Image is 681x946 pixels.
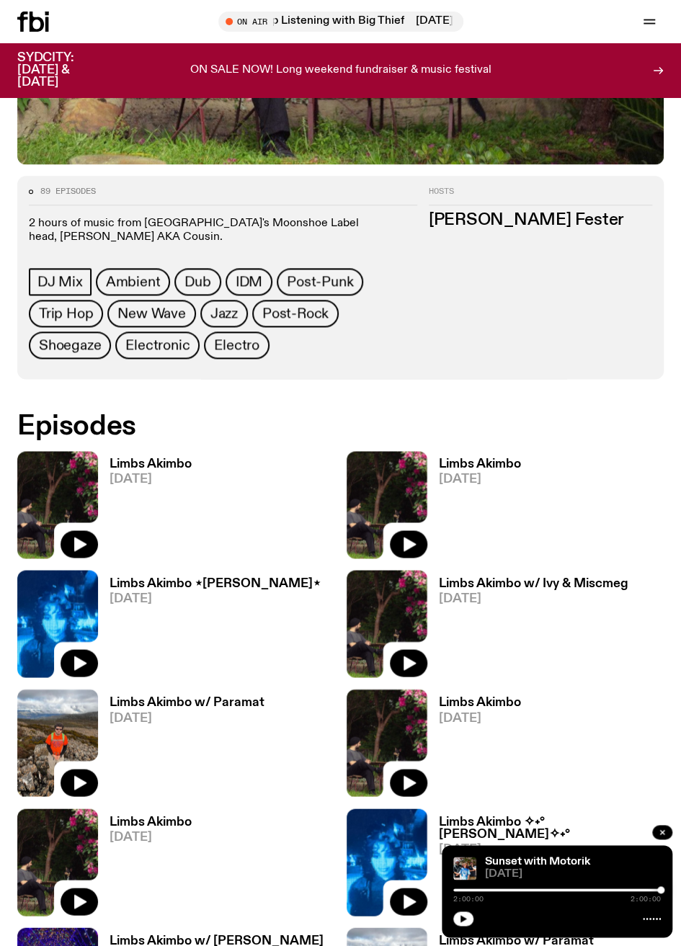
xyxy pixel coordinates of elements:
[210,305,238,321] span: Jazz
[98,577,321,677] a: Limbs Akimbo ⋆[PERSON_NAME]⋆[DATE]
[218,12,463,32] button: On Air[DATE] Overhang w/ [PERSON_NAME] - Double Infinity/Deep Listening with Big Thief[DATE] Over...
[115,331,200,359] a: Electronic
[174,268,221,295] a: Dub
[110,592,321,604] span: [DATE]
[110,458,192,470] h3: Limbs Akimbo
[29,300,103,327] a: Trip Hop
[110,816,192,828] h3: Limbs Akimbo
[110,696,264,708] h3: Limbs Akimbo w/ Paramat
[110,712,264,724] span: [DATE]
[631,896,661,903] span: 2:00:00
[439,843,664,855] span: [DATE]
[40,187,96,195] span: 89 episodes
[236,274,262,290] span: IDM
[214,337,259,353] span: Electro
[17,808,98,916] img: Jackson sits at an outdoor table, legs crossed and gazing at a black and brown dog also sitting a...
[110,577,321,589] h3: Limbs Akimbo ⋆[PERSON_NAME]⋆
[125,337,190,353] span: Electronic
[190,64,491,77] p: ON SALE NOW! Long weekend fundraiser & music festival
[252,300,339,327] a: Post-Rock
[439,712,521,724] span: [DATE]
[439,592,628,604] span: [DATE]
[106,274,161,290] span: Ambient
[347,570,427,677] img: Jackson sits at an outdoor table, legs crossed and gazing at a black and brown dog also sitting a...
[427,577,628,677] a: Limbs Akimbo w/ Ivy & Miscmeg[DATE]
[17,414,664,439] h2: Episodes
[184,274,210,290] span: Dub
[29,268,92,295] a: DJ Mix
[347,689,427,796] img: Jackson sits at an outdoor table, legs crossed and gazing at a black and brown dog also sitting a...
[110,831,192,843] span: [DATE]
[439,696,521,708] h3: Limbs Akimbo
[485,856,590,867] a: Sunset with Motorik
[453,857,476,880] img: Andrew, Reenie, and Pat stand in a row, smiling at the camera, in dappled light with a vine leafe...
[29,331,111,359] a: Shoegaze
[37,274,83,290] span: DJ Mix
[98,458,192,558] a: Limbs Akimbo[DATE]
[427,816,664,916] a: Limbs Akimbo ✧˖°[PERSON_NAME]✧˖°[DATE]
[429,212,652,228] h3: [PERSON_NAME] Fester
[453,896,484,903] span: 2:00:00
[226,268,272,295] a: IDM
[262,305,329,321] span: Post-Rock
[439,473,521,486] span: [DATE]
[485,869,661,880] span: [DATE]
[17,451,98,558] img: Jackson sits at an outdoor table, legs crossed and gazing at a black and brown dog also sitting a...
[439,458,521,470] h3: Limbs Akimbo
[204,331,270,359] a: Electro
[39,305,93,321] span: Trip Hop
[39,337,101,353] span: Shoegaze
[439,577,628,589] h3: Limbs Akimbo w/ Ivy & Miscmeg
[427,458,521,558] a: Limbs Akimbo[DATE]
[347,451,427,558] img: Jackson sits at an outdoor table, legs crossed and gazing at a black and brown dog also sitting a...
[439,816,664,840] h3: Limbs Akimbo ✧˖°[PERSON_NAME]✧˖°
[277,268,363,295] a: Post-Punk
[96,268,171,295] a: Ambient
[200,300,248,327] a: Jazz
[107,300,195,327] a: New Wave
[429,187,652,205] h2: Hosts
[287,274,353,290] span: Post-Punk
[17,52,110,89] h3: SYDCITY: [DATE] & [DATE]
[117,305,185,321] span: New Wave
[98,696,264,796] a: Limbs Akimbo w/ Paramat[DATE]
[98,816,192,916] a: Limbs Akimbo[DATE]
[110,473,192,486] span: [DATE]
[29,216,417,244] p: 2 hours of music from [GEOGRAPHIC_DATA]'s Moonshoe Label head, [PERSON_NAME] AKA Cousin.
[427,696,521,796] a: Limbs Akimbo[DATE]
